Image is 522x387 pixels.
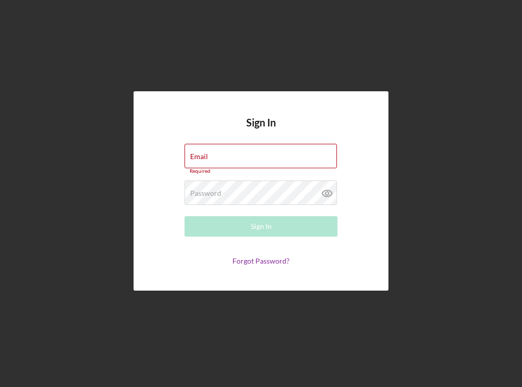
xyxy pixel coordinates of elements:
a: Forgot Password? [232,256,290,265]
div: Required [185,168,337,174]
label: Password [190,189,221,197]
label: Email [190,152,208,161]
h4: Sign In [246,117,276,144]
div: Sign In [251,216,272,237]
button: Sign In [185,216,337,237]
